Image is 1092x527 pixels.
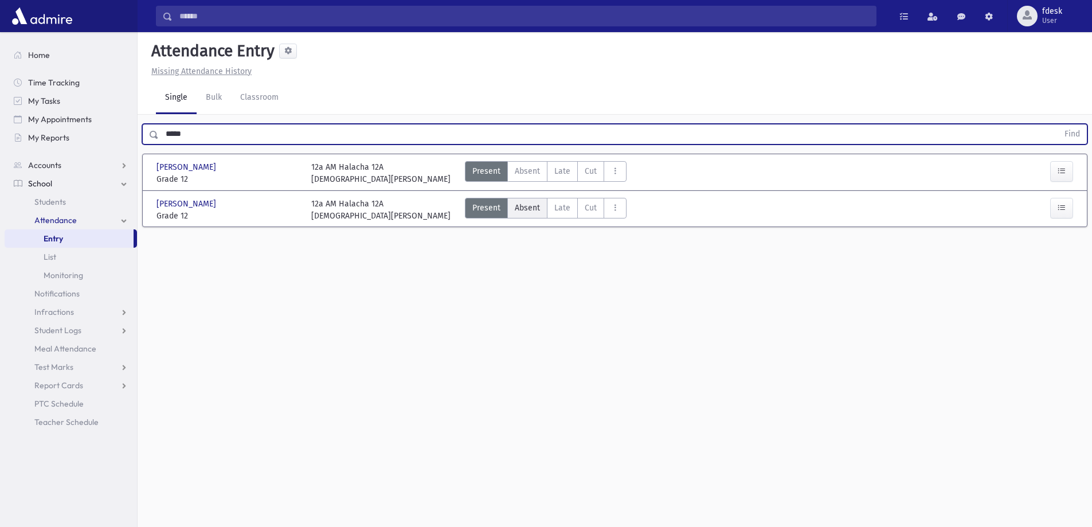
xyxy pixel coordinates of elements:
[5,229,134,248] a: Entry
[5,174,137,193] a: School
[34,417,99,427] span: Teacher Schedule
[34,197,66,207] span: Students
[311,161,451,185] div: 12a AM Halacha 12A [DEMOGRAPHIC_DATA][PERSON_NAME]
[34,399,84,409] span: PTC Schedule
[147,67,252,76] a: Missing Attendance History
[554,202,570,214] span: Late
[5,193,137,211] a: Students
[5,339,137,358] a: Meal Attendance
[28,77,80,88] span: Time Tracking
[5,284,137,303] a: Notifications
[34,343,96,354] span: Meal Attendance
[5,46,137,64] a: Home
[5,376,137,395] a: Report Cards
[465,161,627,185] div: AttTypes
[156,210,300,222] span: Grade 12
[1058,124,1087,144] button: Find
[34,325,81,335] span: Student Logs
[34,215,77,225] span: Attendance
[28,178,52,189] span: School
[5,321,137,339] a: Student Logs
[28,160,61,170] span: Accounts
[151,67,252,76] u: Missing Attendance History
[5,110,137,128] a: My Appointments
[465,198,627,222] div: AttTypes
[34,380,83,391] span: Report Cards
[5,248,137,266] a: List
[1042,16,1062,25] span: User
[515,165,540,177] span: Absent
[5,211,137,229] a: Attendance
[34,288,80,299] span: Notifications
[311,198,451,222] div: 12a AM Halacha 12A [DEMOGRAPHIC_DATA][PERSON_NAME]
[515,202,540,214] span: Absent
[5,395,137,413] a: PTC Schedule
[5,266,137,284] a: Monitoring
[156,173,300,185] span: Grade 12
[5,358,137,376] a: Test Marks
[28,114,92,124] span: My Appointments
[156,82,197,114] a: Single
[231,82,288,114] a: Classroom
[5,128,137,147] a: My Reports
[5,413,137,431] a: Teacher Schedule
[44,270,83,280] span: Monitoring
[156,198,218,210] span: [PERSON_NAME]
[554,165,570,177] span: Late
[585,165,597,177] span: Cut
[147,41,275,61] h5: Attendance Entry
[5,73,137,92] a: Time Tracking
[5,303,137,321] a: Infractions
[173,6,876,26] input: Search
[34,307,74,317] span: Infractions
[5,92,137,110] a: My Tasks
[1042,7,1062,16] span: fdesk
[44,252,56,262] span: List
[472,165,500,177] span: Present
[44,233,63,244] span: Entry
[28,96,60,106] span: My Tasks
[34,362,73,372] span: Test Marks
[472,202,500,214] span: Present
[28,50,50,60] span: Home
[197,82,231,114] a: Bulk
[28,132,69,143] span: My Reports
[9,5,75,28] img: AdmirePro
[5,156,137,174] a: Accounts
[156,161,218,173] span: [PERSON_NAME]
[585,202,597,214] span: Cut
